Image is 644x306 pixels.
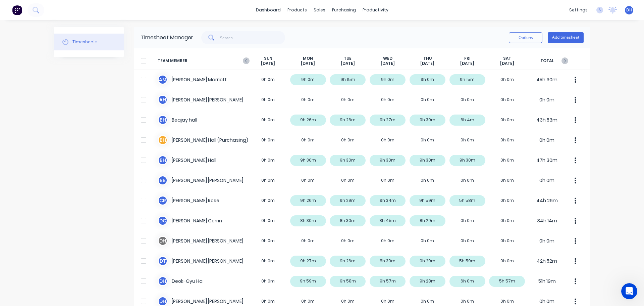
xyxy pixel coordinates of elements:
div: settings [566,5,591,15]
span: [DATE] [460,61,474,66]
a: dashboard [253,5,284,15]
span: MON [303,56,313,61]
div: purchasing [329,5,359,15]
div: Timesheets [72,39,98,45]
span: TEAM MEMBER [158,56,248,66]
div: productivity [359,5,392,15]
span: DH [626,7,632,13]
button: Options [509,32,542,43]
span: THU [423,56,432,61]
iframe: Intercom live chat [621,283,637,299]
span: [DATE] [261,61,275,66]
img: Factory [12,5,22,15]
span: WED [383,56,392,61]
span: SAT [503,56,511,61]
span: FRI [464,56,471,61]
span: TUE [344,56,352,61]
button: Timesheets [54,34,124,50]
div: Timesheet Manager [141,34,193,42]
input: Search... [220,31,285,44]
button: Add timesheet [548,32,584,43]
span: [DATE] [381,61,395,66]
span: [DATE] [341,61,355,66]
span: TOTAL [527,56,567,66]
div: sales [310,5,329,15]
span: [DATE] [301,61,315,66]
span: [DATE] [420,61,434,66]
span: [DATE] [500,61,514,66]
div: products [284,5,310,15]
span: SUN [264,56,272,61]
